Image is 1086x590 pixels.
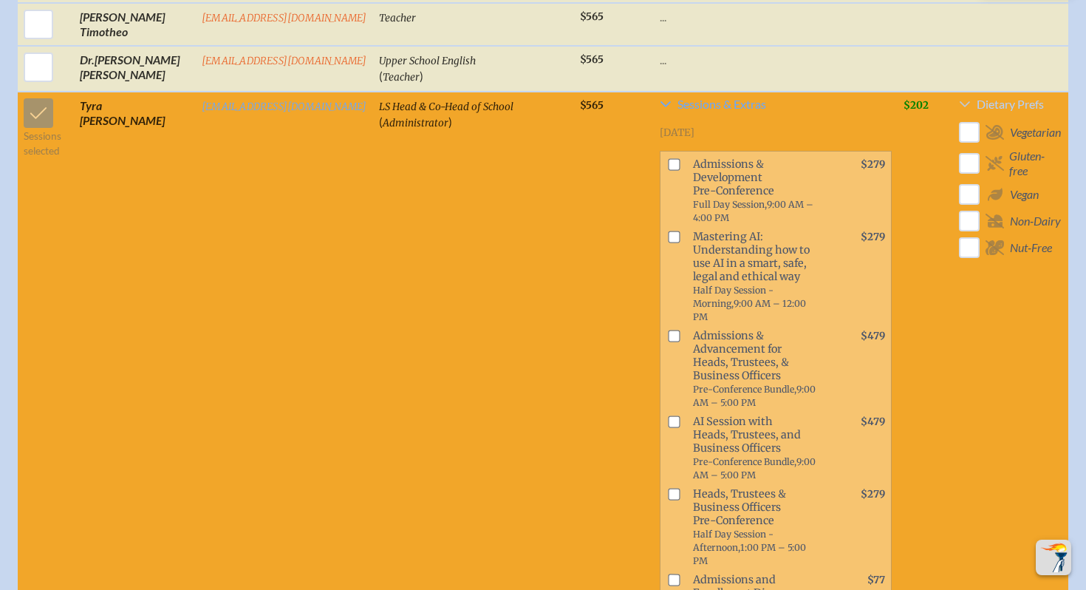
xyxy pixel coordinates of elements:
span: $565 [580,53,604,66]
span: Admissions & Advancement for Heads, Trustees, & Business Officers [687,326,826,412]
span: LS Head & Co-Head of School [379,101,513,113]
a: [EMAIL_ADDRESS][DOMAIN_NAME] [202,55,367,67]
span: Mastering AI: Understanding how to use AI in a smart, safe, legal and ethical way [687,227,826,326]
span: Administrator [383,117,448,129]
span: Pre-Conference Bundle, [693,456,796,467]
button: Scroll Top [1036,540,1071,575]
span: $279 [861,488,885,501]
img: To the top [1039,543,1068,572]
span: Dietary Prefs [977,98,1044,110]
span: $479 [861,416,885,428]
span: Vegan [1010,187,1039,202]
span: $565 [580,99,604,112]
a: Sessions & Extras [660,98,892,116]
span: Teacher [379,12,416,24]
div: Dietary Prefs [959,122,1061,258]
span: $479 [861,330,885,342]
td: [PERSON_NAME] Timotheo [74,3,196,46]
span: Nut-Free [1010,240,1052,255]
span: Vegetarian [1010,125,1061,140]
span: 9:00 AM – 12:00 PM [693,298,806,322]
span: ( [379,69,383,83]
span: Sessions & Extras [677,98,766,110]
span: Dr. [80,52,95,67]
span: [DATE] [660,126,694,139]
p: ... [660,10,892,24]
span: ) [420,69,423,83]
span: 9:00 AM – 5:00 PM [693,456,816,481]
span: Upper School English [379,55,476,67]
span: ) [448,115,452,129]
span: AI Session with Heads, Trustees, and Business Officers [687,412,826,484]
span: Gluten-free [1009,149,1061,178]
span: Teacher [383,71,420,84]
span: $279 [861,231,885,243]
p: ... [660,52,892,67]
span: Pre-Conference Bundle, [693,384,796,395]
span: Heads, Trustees & Business Officers Pre-Conference [687,484,826,570]
span: $565 [580,10,604,23]
span: Full Day Session, [693,199,767,210]
span: Half Day Session - Morning, [693,285,773,309]
a: Dietary Prefs [959,98,1061,116]
span: Admissions & Development Pre-Conference [687,155,826,227]
span: Non-Dairy [1010,214,1061,228]
a: [EMAIL_ADDRESS][DOMAIN_NAME] [202,101,367,113]
a: [EMAIL_ADDRESS][DOMAIN_NAME] [202,12,367,24]
span: $202 [904,99,929,112]
span: 9:00 AM – 5:00 PM [693,384,816,408]
span: $77 [867,574,885,586]
span: 9:00 AM – 4:00 PM [693,199,813,223]
span: $279 [861,158,885,171]
span: ( [379,115,383,129]
span: Half Day Session - Afternoon, [693,529,773,553]
td: [PERSON_NAME] [PERSON_NAME] [74,46,196,92]
span: 1:00 PM – 5:00 PM [693,542,806,566]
